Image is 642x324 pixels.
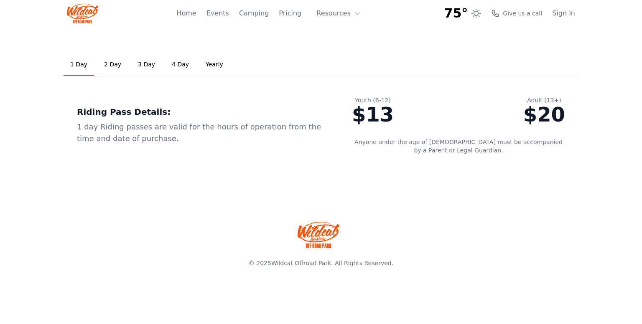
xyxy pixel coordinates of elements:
a: Pricing [279,8,301,18]
div: Youth (6-12) [352,96,394,104]
a: Wildcat Offroad Park [271,260,331,266]
a: 3 Day [131,53,162,76]
span: 75° [444,6,468,21]
img: Wildcat Offroad park [298,221,339,248]
div: Riding Pass Details: [77,106,325,118]
a: 4 Day [165,53,196,76]
span: Give us a call [503,9,542,18]
a: Camping [239,8,269,18]
img: Wildcat Logo [67,3,98,23]
div: $13 [352,104,394,124]
a: Events [206,8,229,18]
button: Resources [311,5,366,22]
a: Sign In [552,8,575,18]
a: Yearly [199,53,230,76]
p: Anyone under the age of [DEMOGRAPHIC_DATA] must be accompanied by a Parent or Legal Guardian. [352,138,565,154]
a: Give us a call [491,9,542,18]
div: 1 day Riding passes are valid for the hours of operation from the time and date of purchase. [77,121,325,144]
div: $20 [523,104,565,124]
span: © 2025 . All Rights Reserved. [249,260,393,266]
a: 2 Day [97,53,128,76]
div: Adult (13+) [523,96,565,104]
a: Home [176,8,196,18]
a: 1 Day [64,53,94,76]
